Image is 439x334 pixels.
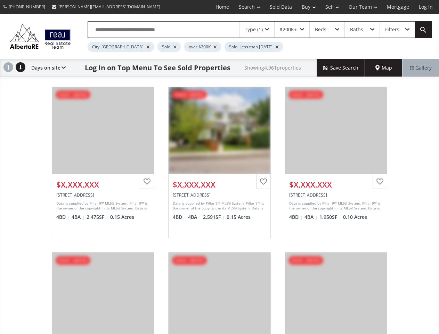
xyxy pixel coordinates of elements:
div: $X,XXX,XXX [173,179,266,190]
span: 4 BD [173,214,186,221]
div: $X,XXX,XXX [289,179,383,190]
div: Filters [385,27,399,32]
a: [PERSON_NAME][EMAIL_ADDRESS][DOMAIN_NAME] [49,0,164,13]
div: $200K+ [280,27,297,32]
div: 256 Scenic Way NW, Calgary, AB T2L 1B8 [289,192,383,198]
span: 1,950 SF [319,214,341,221]
a: sold - [DATE]$X,XXX,XXX[STREET_ADDRESS]Data is supplied by Pillar 9™ MLS® System. Pillar 9™ is th... [45,80,161,245]
button: Save Search [317,59,365,77]
div: over $200K [184,42,221,52]
div: Sold [157,42,181,52]
span: Gallery [410,64,432,71]
img: Logo [7,22,74,50]
span: 4 BA [304,214,318,221]
div: Data is supplied by Pillar 9™ MLS® System. Pillar 9™ is the owner of the copyright in its MLS® Sy... [289,201,381,211]
div: Beds [315,27,326,32]
a: sold - [DATE]$X,XXX,XXX[STREET_ADDRESS]Data is supplied by Pillar 9™ MLS® System. Pillar 9™ is th... [161,80,278,245]
a: sold - [DATE]$X,XXX,XXX[STREET_ADDRESS]Data is supplied by Pillar 9™ MLS® System. Pillar 9™ is th... [278,80,394,245]
div: 380 Strathcona Drive SW, Calgary, AB T3H 1N9 [173,192,266,198]
h1: Log In on Top Menu To See Sold Properties [85,63,230,73]
div: Type (1) [245,27,263,32]
div: Data is supplied by Pillar 9™ MLS® System. Pillar 9™ is the owner of the copyright in its MLS® Sy... [173,201,265,211]
span: 2,591 SF [203,214,225,221]
span: 4 BA [72,214,85,221]
span: 4 BD [56,214,70,221]
span: 0.10 Acres [343,214,367,221]
div: Baths [350,27,363,32]
div: 35 Cougar Ridge View SW, Calgary, AB T3H 4X3 [56,192,150,198]
div: Map [365,59,402,77]
span: [PERSON_NAME][EMAIL_ADDRESS][DOMAIN_NAME] [58,4,160,10]
span: 4 BD [289,214,303,221]
span: Map [375,64,392,71]
div: City: [GEOGRAPHIC_DATA] [88,42,154,52]
span: 0.15 Acres [110,214,134,221]
div: Gallery [402,59,439,77]
h2: Showing 4,961 properties [244,65,301,70]
div: $X,XXX,XXX [56,179,150,190]
span: [PHONE_NUMBER] [9,4,45,10]
div: Sold: Less than [DATE] [225,42,283,52]
div: Days on site [28,59,66,77]
span: 0.15 Acres [227,214,251,221]
span: 4 BA [188,214,201,221]
div: Data is supplied by Pillar 9™ MLS® System. Pillar 9™ is the owner of the copyright in its MLS® Sy... [56,201,148,211]
span: 2,475 SF [87,214,108,221]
